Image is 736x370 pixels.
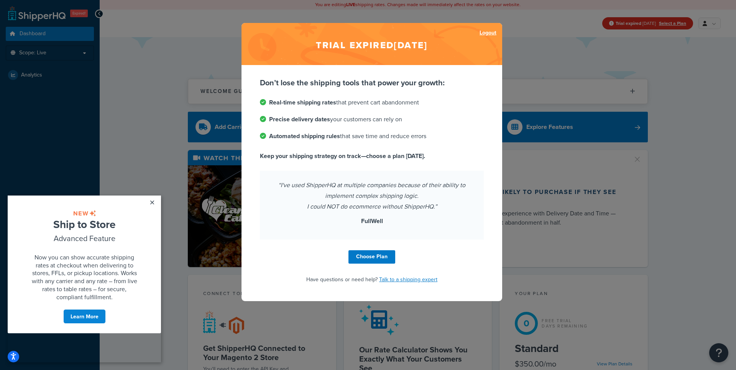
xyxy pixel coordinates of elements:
[480,28,496,38] a: Logout
[269,98,336,107] strong: Real-time shipping rates
[269,115,330,124] strong: Precise delivery dates
[46,21,108,36] span: Ship to Store
[269,132,340,140] strong: Automated shipping rules
[242,23,502,65] h2: Trial expired [DATE]
[260,97,484,108] li: that prevent cart abandonment
[46,37,108,48] span: Advanced Feature
[269,180,475,212] p: “I've used ShipperHQ at multiple companies because of their ability to implement complex shipping...
[348,250,395,264] a: Choose Plan
[260,77,484,88] p: Don’t lose the shipping tools that power your growth:
[260,274,484,285] p: Have questions or need help?
[260,131,484,142] li: that save time and reduce errors
[269,216,475,227] p: FullWell
[24,57,130,106] span: Now you can show accurate shipping rates at checkout when delivering to stores, FFLs, or pickup l...
[56,114,98,128] a: Learn More
[260,151,484,161] p: Keep your shipping strategy on track—choose a plan [DATE].
[379,275,437,284] a: Talk to a shipping expert
[260,114,484,125] li: your customers can rely on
